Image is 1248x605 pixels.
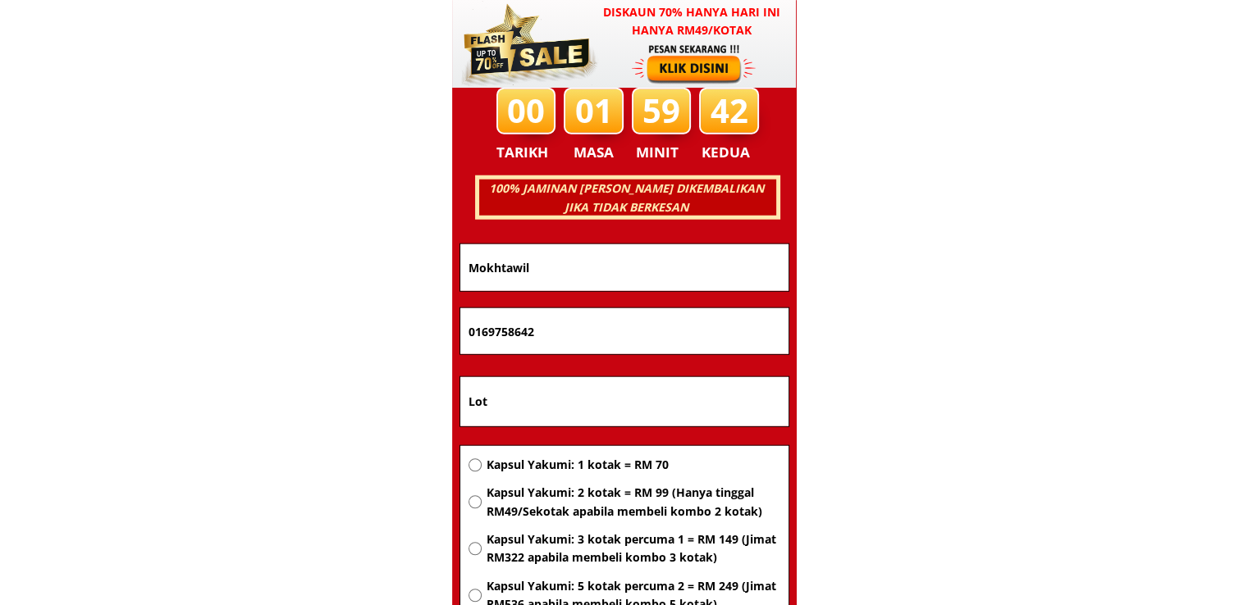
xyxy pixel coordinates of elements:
h3: KEDUA [702,141,755,164]
h3: 100% JAMINAN [PERSON_NAME] DIKEMBALIKAN JIKA TIDAK BERKESAN [477,180,775,216]
input: Nama penuh [464,244,784,291]
input: Alamat [464,377,784,426]
h3: Diskaun 70% hanya hari ini hanya RM49/kotak [587,3,797,40]
span: Kapsul Yakumi: 1 kotak = RM 70 [486,456,779,474]
h3: MINIT [636,141,685,164]
span: Kapsul Yakumi: 2 kotak = RM 99 (Hanya tinggal RM49/Sekotak apabila membeli kombo 2 kotak) [486,484,779,521]
input: Nombor Telefon Bimbit [464,308,784,354]
span: Kapsul Yakumi: 3 kotak percuma 1 = RM 149 (Jimat RM322 apabila membeli kombo 3 kotak) [486,530,779,567]
h3: MASA [566,141,622,164]
h3: TARIKH [496,141,565,164]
